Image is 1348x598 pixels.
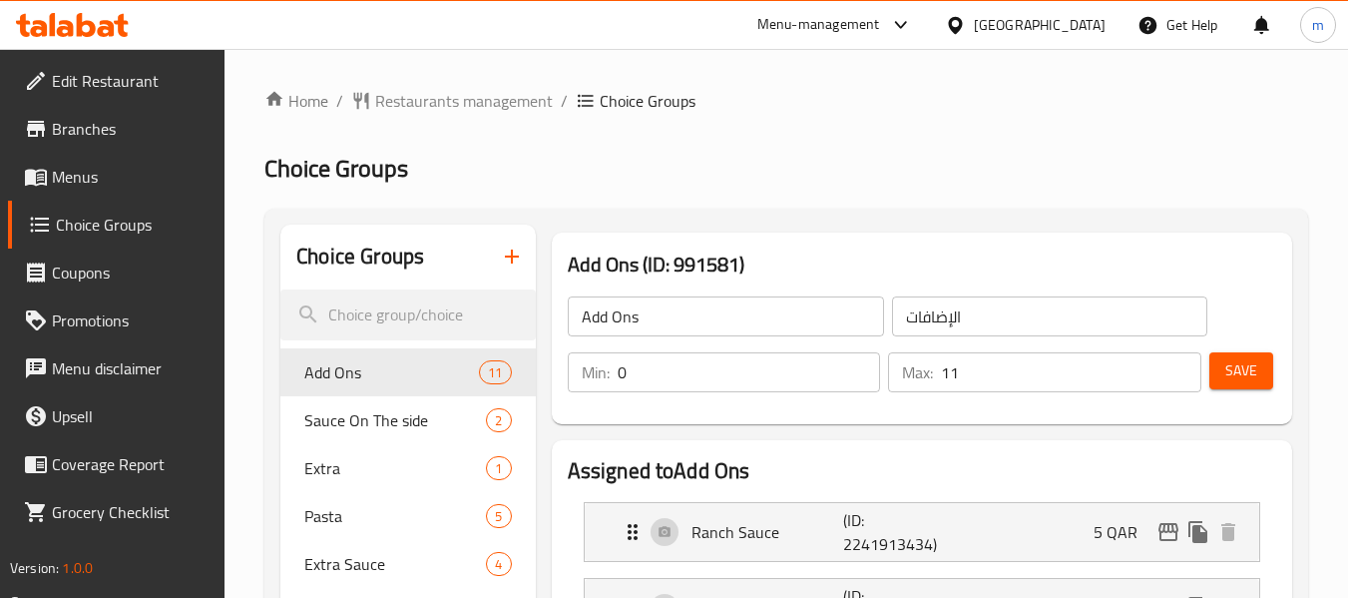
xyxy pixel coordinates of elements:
span: Branches [52,117,210,141]
div: Pasta5 [280,492,535,540]
span: Extra Sauce [304,552,486,576]
span: 1 [487,459,510,478]
div: Choices [479,360,511,384]
span: Choice Groups [264,146,408,191]
li: Expand [568,494,1276,570]
h2: Choice Groups [296,242,424,272]
a: Coverage Report [8,440,225,488]
div: Extra Sauce4 [280,540,535,588]
p: Ranch Sauce [691,520,844,544]
span: Grocery Checklist [52,500,210,524]
span: 5 [487,507,510,526]
input: search [280,290,535,340]
div: Choices [486,504,511,528]
a: Menu disclaimer [8,344,225,392]
a: Menus [8,153,225,201]
span: Choice Groups [56,213,210,237]
li: / [561,89,568,113]
span: Upsell [52,404,210,428]
span: 11 [480,363,510,382]
p: (ID: 2241913434) [843,508,945,556]
a: Promotions [8,297,225,344]
button: delete [1213,517,1243,547]
h2: Assigned to Add Ons [568,456,1276,486]
div: Extra1 [280,444,535,492]
span: Coupons [52,261,210,285]
div: Choices [486,408,511,432]
p: Max: [902,360,933,384]
span: 2 [487,411,510,430]
span: Save [1225,358,1257,383]
div: Choices [486,552,511,576]
span: 4 [487,555,510,574]
a: Upsell [8,392,225,440]
a: Restaurants management [351,89,553,113]
span: Pasta [304,504,486,528]
span: Extra [304,456,486,480]
span: m [1312,14,1324,36]
p: Min: [582,360,610,384]
li: / [336,89,343,113]
a: Choice Groups [8,201,225,249]
span: Add Ons [304,360,479,384]
a: Home [264,89,328,113]
p: 5 QAR [1094,520,1153,544]
div: Choices [486,456,511,480]
span: Menus [52,165,210,189]
span: Edit Restaurant [52,69,210,93]
nav: breadcrumb [264,89,1308,113]
div: Menu-management [757,13,880,37]
div: Sauce On The side2 [280,396,535,444]
div: Add Ons11 [280,348,535,396]
span: Promotions [52,308,210,332]
span: Version: [10,555,59,581]
span: Choice Groups [600,89,695,113]
div: [GEOGRAPHIC_DATA] [974,14,1106,36]
a: Grocery Checklist [8,488,225,536]
button: edit [1153,517,1183,547]
button: duplicate [1183,517,1213,547]
a: Coupons [8,249,225,297]
h3: Add Ons (ID: 991581) [568,249,1276,281]
a: Edit Restaurant [8,57,225,105]
div: Expand [585,503,1259,561]
span: Sauce On The side [304,408,486,432]
span: 1.0.0 [62,555,93,581]
span: Menu disclaimer [52,356,210,380]
a: Branches [8,105,225,153]
span: Restaurants management [375,89,553,113]
button: Save [1209,352,1273,389]
span: Coverage Report [52,452,210,476]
